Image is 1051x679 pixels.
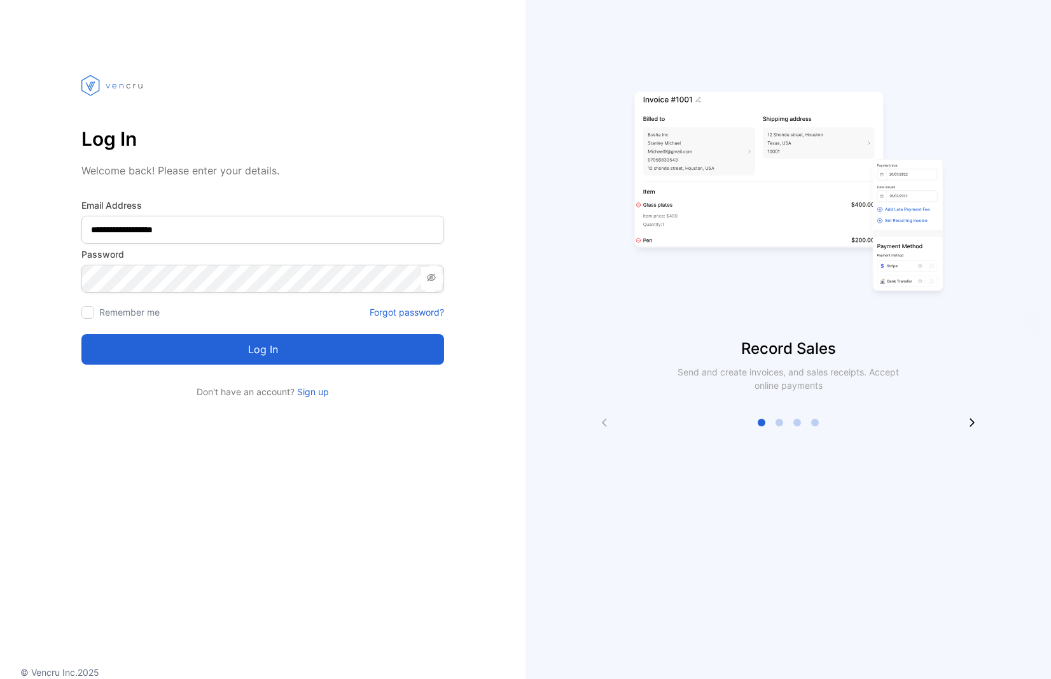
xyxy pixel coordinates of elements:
p: Record Sales [525,337,1051,360]
label: Email Address [81,199,444,212]
label: Password [81,248,444,261]
a: Forgot password? [370,305,444,319]
p: Log In [81,123,444,154]
img: slider image [629,51,947,337]
p: Welcome back! Please enter your details. [81,163,444,178]
p: Don't have an account? [81,385,444,398]
a: Sign up [295,386,329,397]
img: vencru logo [81,51,145,120]
button: Log in [81,334,444,365]
label: Remember me [99,307,160,318]
p: Send and create invoices, and sales receipts. Accept online payments [666,365,910,392]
